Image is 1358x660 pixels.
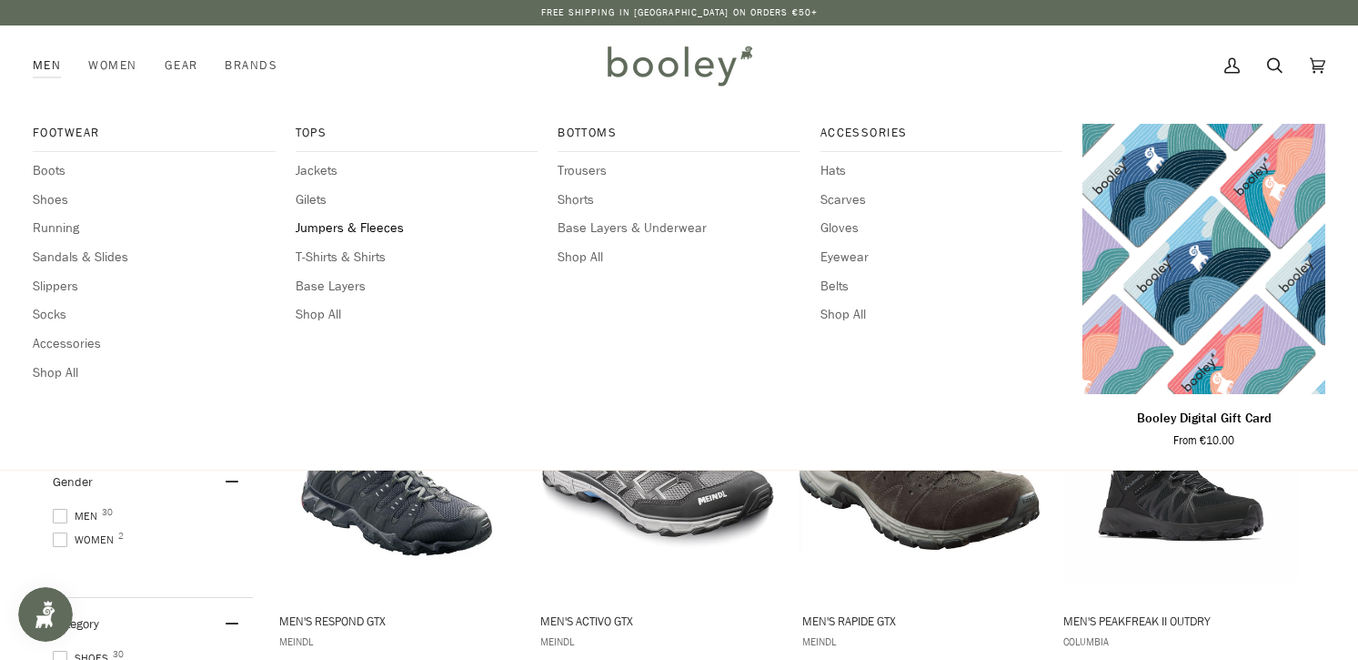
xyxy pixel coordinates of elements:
[1082,124,1325,449] product-grid-item: Booley Digital Gift Card
[33,248,276,268] a: Sandals & Slides
[541,5,818,20] p: Free Shipping in [GEOGRAPHIC_DATA] on Orders €50+
[540,613,776,629] span: Men's Activo GTX
[820,190,1063,210] a: Scarves
[296,277,538,297] a: Base Layers
[33,218,276,239] a: Running
[33,334,276,354] a: Accessories
[1082,401,1325,450] a: Booley Digital Gift Card
[53,532,119,548] span: Women
[558,190,800,210] a: Shorts
[53,508,103,524] span: Men
[165,56,198,75] span: Gear
[820,124,1063,142] span: Accessories
[75,25,150,106] a: Women
[1082,124,1325,394] a: Booley Digital Gift Card
[820,161,1063,181] a: Hats
[1082,124,1325,394] product-grid-item-variant: €10.00
[33,305,276,325] a: Socks
[33,25,75,106] a: Men
[558,218,800,239] a: Base Layers & Underwear
[33,190,276,210] a: Shoes
[1063,613,1299,629] span: Men's Peakfreak II OutDry
[88,56,136,75] span: Women
[225,56,277,75] span: Brands
[102,508,113,517] span: 30
[53,615,99,633] span: Category
[296,218,538,239] a: Jumpers & Fleeces
[802,634,1038,649] span: Meindl
[558,124,800,152] a: Bottoms
[1137,409,1272,429] p: Booley Digital Gift Card
[558,248,800,268] a: Shop All
[53,473,93,491] span: Gender
[802,613,1038,629] span: Men's Rapide GTX
[151,25,212,106] a: Gear
[296,248,538,268] a: T-Shirts & Shirts
[540,634,776,649] span: Meindl
[820,218,1063,239] a: Gloves
[296,124,538,142] span: Tops
[33,124,276,152] a: Footwear
[599,39,759,92] img: Booley
[33,124,276,142] span: Footwear
[113,650,124,659] span: 30
[820,305,1063,325] a: Shop All
[296,190,538,210] a: Gilets
[279,613,515,629] span: Men's Respond GTX
[33,25,75,106] div: Men Footwear Boots Shoes Running Sandals & Slides Slippers Socks Accessories Shop All Tops Jacket...
[1063,634,1299,649] span: Columbia
[820,124,1063,152] a: Accessories
[118,532,124,541] span: 2
[33,277,276,297] a: Slippers
[211,25,291,106] a: Brands
[279,634,515,649] span: Meindl
[558,161,800,181] a: Trousers
[1173,432,1234,449] span: From €10.00
[820,277,1063,297] a: Belts
[558,124,800,142] span: Bottoms
[18,587,73,642] iframe: Button to open loyalty program pop-up
[296,124,538,152] a: Tops
[296,161,538,181] a: Jackets
[33,363,276,383] a: Shop All
[820,248,1063,268] a: Eyewear
[296,305,538,325] a: Shop All
[33,161,276,181] a: Boots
